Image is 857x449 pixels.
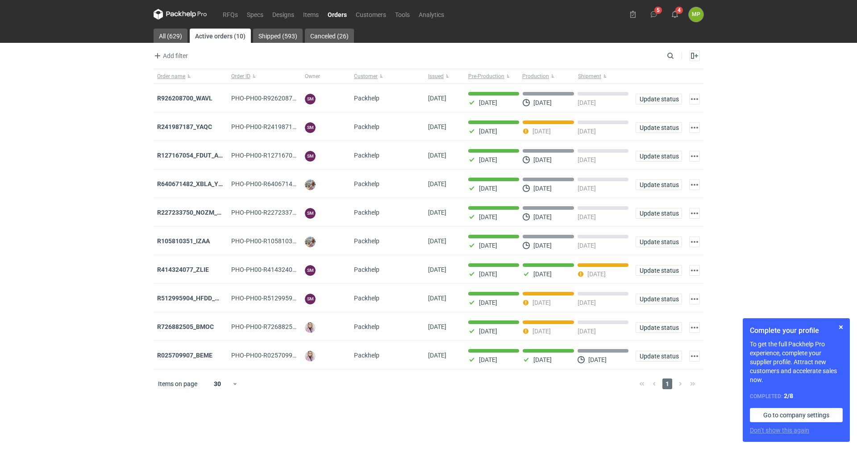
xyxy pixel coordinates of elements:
[578,99,596,106] p: [DATE]
[479,356,497,363] p: [DATE]
[836,322,846,333] button: Skip for now
[424,69,465,83] button: Issued
[533,270,552,278] p: [DATE]
[689,94,700,104] button: Actions
[268,9,299,20] a: Designs
[428,73,444,80] span: Issued
[154,29,187,43] a: All (629)
[689,322,700,333] button: Actions
[305,265,316,276] figcaption: SM
[190,29,251,43] a: Active orders (10)
[158,379,197,388] span: Items on page
[305,322,316,333] img: Klaudia Wiśniewska
[354,95,379,102] span: Packhelp
[428,152,446,159] span: 09/09/2025
[533,356,552,363] p: [DATE]
[354,73,378,80] span: Customer
[640,296,678,302] span: Update status
[231,352,319,359] span: PHO-PH00-R025709907_BEME
[242,9,268,20] a: Specs
[578,242,596,249] p: [DATE]
[578,213,596,220] p: [DATE]
[468,73,504,80] span: Pre-Production
[640,353,678,359] span: Update status
[299,9,323,20] a: Items
[578,328,596,335] p: [DATE]
[428,295,446,302] span: 25/08/2025
[640,125,678,131] span: Update status
[578,299,596,306] p: [DATE]
[157,73,185,80] span: Order name
[479,99,497,106] p: [DATE]
[533,299,551,306] p: [DATE]
[636,351,682,362] button: Update status
[533,185,552,192] p: [DATE]
[154,69,228,83] button: Order name
[305,208,316,219] figcaption: SM
[157,152,230,159] strong: R127167054_FDUT_ACTL
[305,29,354,43] a: Canceled (26)
[533,128,551,135] p: [DATE]
[218,9,242,20] a: RFQs
[231,180,392,187] span: PHO-PH00-R640671482_XBLA_YSXL_LGDV_BUVN_WVLV
[636,237,682,247] button: Update status
[636,265,682,276] button: Update status
[305,122,316,133] figcaption: SM
[636,179,682,190] button: Update status
[231,266,315,273] span: PHO-PH00-R414324077_ZLIE
[354,352,379,359] span: Packhelp
[231,73,250,80] span: Order ID
[231,123,318,130] span: PHO-PH00-R241987187_YAQC
[231,323,320,330] span: PHO-PH00-R726882505_BMOC
[391,9,414,20] a: Tools
[588,356,607,363] p: [DATE]
[689,151,700,162] button: Actions
[636,94,682,104] button: Update status
[689,122,700,133] button: Actions
[305,73,320,80] span: Owner
[414,9,449,20] a: Analytics
[784,392,793,399] strong: 2 / 8
[157,95,212,102] strong: R926208700_WAVL
[689,7,703,22] div: Magdalena Polakowska
[689,351,700,362] button: Actions
[640,324,678,331] span: Update status
[157,295,233,302] a: R512995904_HFDD_MOOR
[354,266,379,273] span: Packhelp
[350,69,424,83] button: Customer
[231,295,339,302] span: PHO-PH00-R512995904_HFDD_MOOR
[157,209,225,216] strong: R227233750_NOZM_V1
[533,99,552,106] p: [DATE]
[228,69,302,83] button: Order ID
[305,179,316,190] img: Michał Palasek
[636,208,682,219] button: Update status
[479,128,497,135] p: [DATE]
[578,73,601,80] span: Shipment
[428,123,446,130] span: 10/09/2025
[323,9,351,20] a: Orders
[640,182,678,188] span: Update status
[522,73,549,80] span: Production
[305,94,316,104] figcaption: SM
[640,239,678,245] span: Update status
[689,237,700,247] button: Actions
[157,237,210,245] strong: R105810351_IZAA
[428,266,446,273] span: 26/08/2025
[157,180,287,187] a: R640671482_XBLA_YSXL_LGDV_BUVN_WVLV
[157,323,214,330] a: R726882505_BMOC
[351,9,391,20] a: Customers
[640,153,678,159] span: Update status
[520,69,576,83] button: Production
[636,122,682,133] button: Update status
[479,185,497,192] p: [DATE]
[157,123,212,130] a: R241987187_YAQC
[354,180,379,187] span: Packhelp
[640,210,678,216] span: Update status
[750,426,809,435] button: Don’t show this again
[640,96,678,102] span: Update status
[689,208,700,219] button: Actions
[533,328,551,335] p: [DATE]
[640,267,678,274] span: Update status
